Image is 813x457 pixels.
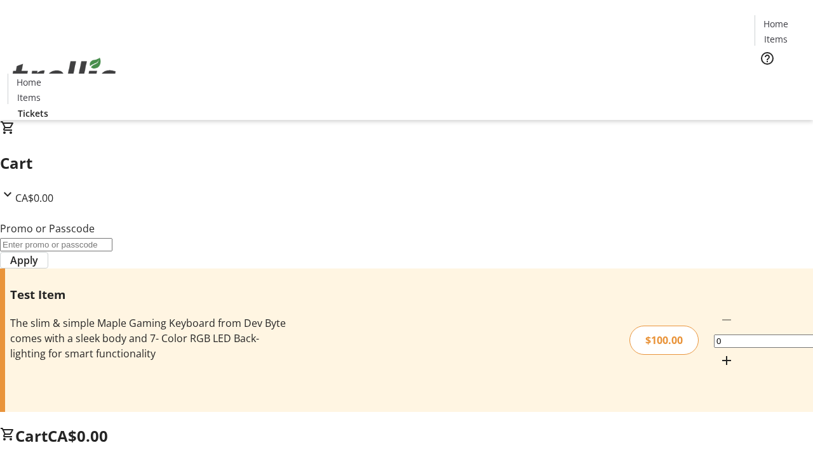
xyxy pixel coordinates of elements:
a: Tickets [755,74,805,87]
span: Apply [10,253,38,268]
a: Tickets [8,107,58,120]
a: Items [8,91,49,104]
span: CA$0.00 [15,191,53,205]
div: The slim & simple Maple Gaming Keyboard from Dev Byte comes with a sleek body and 7- Color RGB LE... [10,315,288,361]
span: Home [17,76,41,89]
span: CA$0.00 [48,425,108,446]
span: Items [17,91,41,104]
span: Items [764,32,788,46]
img: Orient E2E Organization AshOsQzoDu's Logo [8,44,121,107]
a: Items [755,32,796,46]
a: Home [8,76,49,89]
span: Tickets [18,107,48,120]
span: Tickets [765,74,795,87]
h3: Test Item [10,286,288,303]
a: Home [755,17,796,30]
button: Increment by one [714,348,739,373]
button: Help [755,46,780,71]
span: Home [763,17,788,30]
div: $100.00 [629,326,699,355]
